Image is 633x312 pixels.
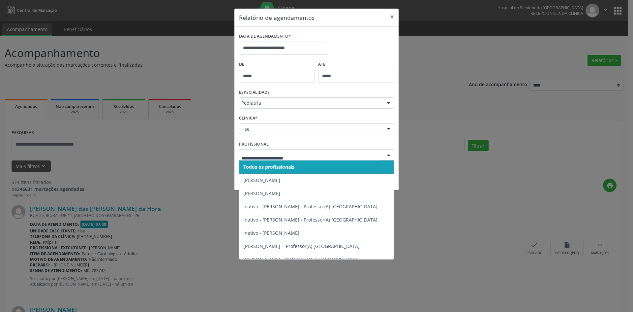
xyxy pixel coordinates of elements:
[241,126,380,132] span: Hse
[239,113,257,123] label: CLÍNICA
[243,243,360,249] span: [PERSON_NAME] - Professor(A) [GEOGRAPHIC_DATA]
[239,139,269,149] label: PROFISSIONAL
[241,100,380,106] span: Pediatria
[243,190,280,196] span: [PERSON_NAME]
[243,217,377,223] span: Inativo - [PERSON_NAME] - Professor(A) [GEOGRAPHIC_DATA]
[239,13,315,22] h5: Relatório de agendamentos
[318,59,394,70] label: ATÉ
[243,230,299,236] span: Inativo - [PERSON_NAME]
[239,59,315,70] label: De
[385,9,399,25] button: Close
[243,256,360,262] span: [PERSON_NAME] - Professor (A) [GEOGRAPHIC_DATA]
[239,31,291,42] label: DATA DE AGENDAMENTO
[243,177,280,183] span: [PERSON_NAME]
[239,87,270,98] label: ESPECIALIDADE
[243,203,377,210] span: Inativo - [PERSON_NAME] - Professor(A) [GEOGRAPHIC_DATA]
[243,164,294,170] span: Todos os profissionais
